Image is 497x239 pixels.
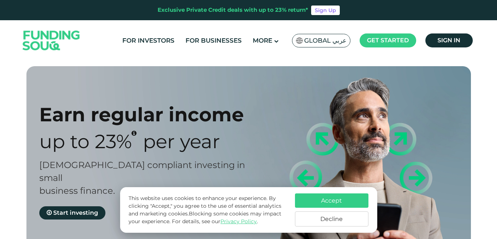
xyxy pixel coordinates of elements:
span: Blocking some cookies may impact your experience. [129,210,281,225]
span: [DEMOGRAPHIC_DATA] compliant investing in small business finance. [39,160,245,196]
span: Get started [367,37,409,44]
span: Per Year [143,130,220,153]
button: Accept [295,193,368,208]
div: Earn regular income [39,103,262,126]
p: This website uses cookies to enhance your experience. By clicking "Accept," you agree to the use ... [129,195,287,225]
a: Sign Up [311,6,340,15]
div: Exclusive Private Credit deals with up to 23% return* [158,6,308,14]
span: Global عربي [304,36,346,45]
i: 23% IRR (expected) ~ 15% Net yield (expected) [132,130,137,136]
a: Sign in [425,33,473,47]
a: For Investors [120,35,176,47]
span: More [253,37,272,44]
a: For Businesses [184,35,244,47]
img: SA Flag [296,38,303,44]
a: Start investing [39,206,105,220]
span: For details, see our . [172,218,258,225]
button: Decline [295,211,368,226]
a: Privacy Policy [220,218,257,225]
span: Sign in [437,37,460,44]
span: Start investing [53,209,98,216]
img: Logo [15,22,87,59]
span: Up to 23% [39,130,132,153]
